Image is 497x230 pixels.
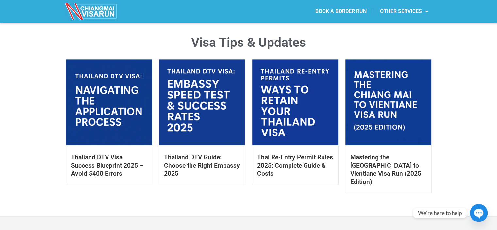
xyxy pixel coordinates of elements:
a: Thailand DTV Guide: Choose the Right Embassy 2025 [164,153,240,177]
a: BOOK A BORDER RUN [308,4,373,19]
nav: Menu [248,4,435,19]
a: Thai Re-Entry Permit Rules 2025: Complete Guide & Costs [257,153,333,177]
a: OTHER SERVICES [373,4,435,19]
h1: Visa Tips & Updates [66,36,432,49]
a: Mastering the [GEOGRAPHIC_DATA] to Vientiane Visa Run (2025 Edition) [350,153,421,186]
a: Thailand DTV Visa Success Blueprint 2025 – Avoid $400 Errors [71,153,143,177]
